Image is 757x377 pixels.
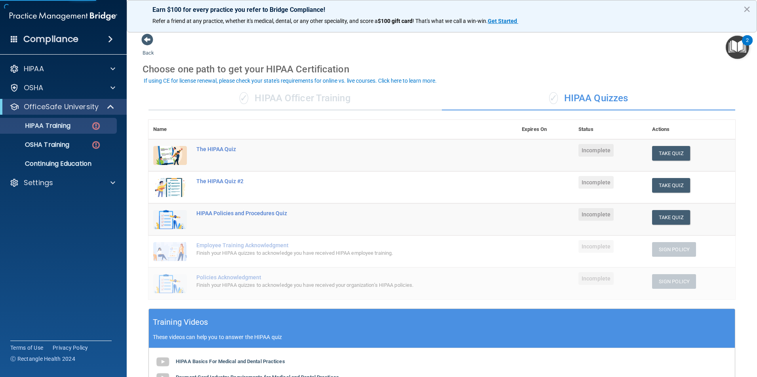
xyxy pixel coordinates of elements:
h4: Compliance [23,34,78,45]
span: ✓ [240,92,248,104]
div: HIPAA Policies and Procedures Quiz [196,210,477,216]
img: gray_youtube_icon.38fcd6cc.png [155,354,171,370]
span: ✓ [549,92,558,104]
strong: Get Started [488,18,517,24]
th: Status [574,120,647,139]
p: OSHA Training [5,141,69,149]
strong: $100 gift card [378,18,413,24]
a: OSHA [10,83,115,93]
b: HIPAA Basics For Medical and Dental Practices [176,358,285,364]
button: Sign Policy [652,274,696,289]
p: Settings [24,178,53,188]
div: Employee Training Acknowledgment [196,242,477,248]
div: Choose one path to get your HIPAA Certification [143,58,741,81]
button: Take Quiz [652,146,690,161]
a: OfficeSafe University [10,102,115,112]
p: These videos can help you to answer the HIPAA quiz [153,334,731,340]
th: Expires On [517,120,574,139]
div: Policies Acknowledgment [196,274,477,280]
p: OSHA [24,83,44,93]
h5: Training Videos [153,315,208,329]
p: Earn $100 for every practice you refer to Bridge Compliance! [152,6,731,13]
a: Terms of Use [10,344,43,352]
img: danger-circle.6113f641.png [91,140,101,150]
span: Refer a friend at any practice, whether it's medical, dental, or any other speciality, and score a [152,18,378,24]
a: Settings [10,178,115,188]
img: PMB logo [10,8,117,24]
div: The HIPAA Quiz #2 [196,178,477,184]
span: Incomplete [578,208,614,221]
a: HIPAA [10,64,115,74]
p: OfficeSafe University [24,102,99,112]
div: 2 [746,40,749,51]
button: Sign Policy [652,242,696,257]
div: Finish your HIPAA quizzes to acknowledge you have received HIPAA employee training. [196,248,477,258]
span: Incomplete [578,240,614,253]
p: HIPAA [24,64,44,74]
div: HIPAA Officer Training [148,87,442,110]
img: danger-circle.6113f641.png [91,121,101,131]
p: Continuing Education [5,160,113,168]
p: HIPAA Training [5,122,70,130]
span: Ⓒ Rectangle Health 2024 [10,355,75,363]
div: HIPAA Quizzes [442,87,735,110]
th: Name [148,120,192,139]
button: Close [743,3,751,15]
button: Take Quiz [652,210,690,225]
span: ! That's what we call a win-win. [413,18,488,24]
span: Incomplete [578,272,614,285]
div: The HIPAA Quiz [196,146,477,152]
th: Actions [647,120,735,139]
button: If using CE for license renewal, please check your state's requirements for online vs. live cours... [143,77,438,85]
a: Privacy Policy [53,344,88,352]
div: Finish your HIPAA quizzes to acknowledge you have received your organization’s HIPAA policies. [196,280,477,290]
button: Open Resource Center, 2 new notifications [726,36,749,59]
div: If using CE for license renewal, please check your state's requirements for online vs. live cours... [144,78,437,83]
a: Back [143,40,154,56]
a: Get Started [488,18,518,24]
span: Incomplete [578,144,614,157]
button: Take Quiz [652,178,690,193]
span: Incomplete [578,176,614,189]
